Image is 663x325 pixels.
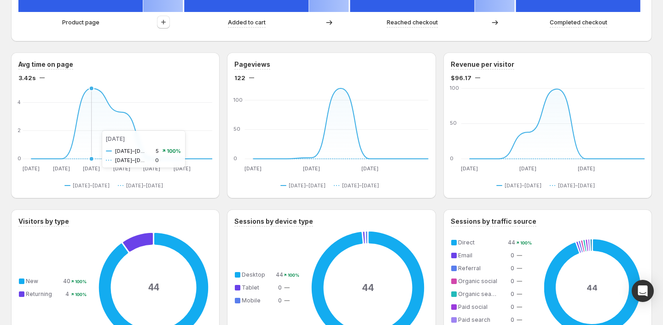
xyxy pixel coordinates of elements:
[17,155,21,162] text: 0
[75,292,87,297] text: 100%
[23,165,40,172] text: [DATE]
[234,60,270,69] h3: Pageviews
[289,182,326,189] span: [DATE]–[DATE]
[456,276,508,286] td: Organic social
[451,73,471,82] span: $96.17
[458,290,500,297] span: Organic search
[17,127,21,133] text: 2
[278,284,282,291] span: 0
[461,165,478,172] text: [DATE]
[520,240,531,246] text: 100%
[361,165,378,172] text: [DATE]
[456,263,508,273] td: Referral
[65,290,69,297] span: 4
[17,99,21,105] text: 4
[456,315,508,325] td: Paid search
[233,155,237,162] text: 0
[450,120,457,127] text: 50
[456,289,508,299] td: Organic search
[458,278,497,284] span: Organic social
[144,165,161,172] text: [DATE]
[83,165,100,172] text: [DATE]
[233,97,243,103] text: 100
[550,18,607,27] p: Completed checkout
[458,303,488,310] span: Paid social
[450,155,454,162] text: 0
[550,180,599,191] button: [DATE]–[DATE]
[24,289,63,299] td: Returning
[278,297,282,304] span: 0
[511,252,514,259] span: 0
[126,182,163,189] span: [DATE]–[DATE]
[334,180,383,191] button: [DATE]–[DATE]
[75,279,87,284] text: 100%
[26,290,52,297] span: Returning
[240,296,275,306] td: Mobile
[458,316,490,323] span: Paid search
[64,180,113,191] button: [DATE]–[DATE]
[288,273,299,278] text: 100%
[240,283,275,293] td: Tablet
[578,165,595,172] text: [DATE]
[387,18,438,27] p: Reached checkout
[242,284,259,291] span: Tablet
[458,252,472,259] span: Email
[234,217,313,226] h3: Sessions by device type
[458,265,481,272] span: Referral
[113,165,130,172] text: [DATE]
[511,303,514,310] span: 0
[233,126,240,132] text: 50
[519,165,536,172] text: [DATE]
[245,165,262,172] text: [DATE]
[73,182,110,189] span: [DATE]–[DATE]
[456,238,508,248] td: Direct
[511,265,514,272] span: 0
[280,180,329,191] button: [DATE]–[DATE]
[234,73,245,82] span: 122
[242,297,261,304] span: Mobile
[303,165,320,172] text: [DATE]
[451,217,536,226] h3: Sessions by traffic source
[18,217,69,226] h3: Visitors by type
[632,280,654,302] div: Open Intercom Messenger
[174,165,191,172] text: [DATE]
[228,18,266,27] p: Added to cart
[456,302,508,312] td: Paid social
[450,85,459,91] text: 100
[240,270,275,280] td: Desktop
[496,180,545,191] button: [DATE]–[DATE]
[63,278,70,284] span: 40
[62,18,99,27] p: Product page
[511,290,514,297] span: 0
[451,60,514,69] h3: Revenue per visitor
[242,271,265,278] span: Desktop
[458,239,475,246] span: Direct
[511,316,514,323] span: 0
[508,239,515,246] span: 44
[118,180,167,191] button: [DATE]–[DATE]
[511,278,514,284] span: 0
[18,60,73,69] h3: Avg time on page
[342,182,379,189] span: [DATE]–[DATE]
[456,250,508,261] td: Email
[24,276,63,286] td: New
[558,182,595,189] span: [DATE]–[DATE]
[26,278,38,284] span: New
[18,73,36,82] span: 3.42s
[53,165,70,172] text: [DATE]
[276,271,283,278] span: 44
[505,182,541,189] span: [DATE]–[DATE]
